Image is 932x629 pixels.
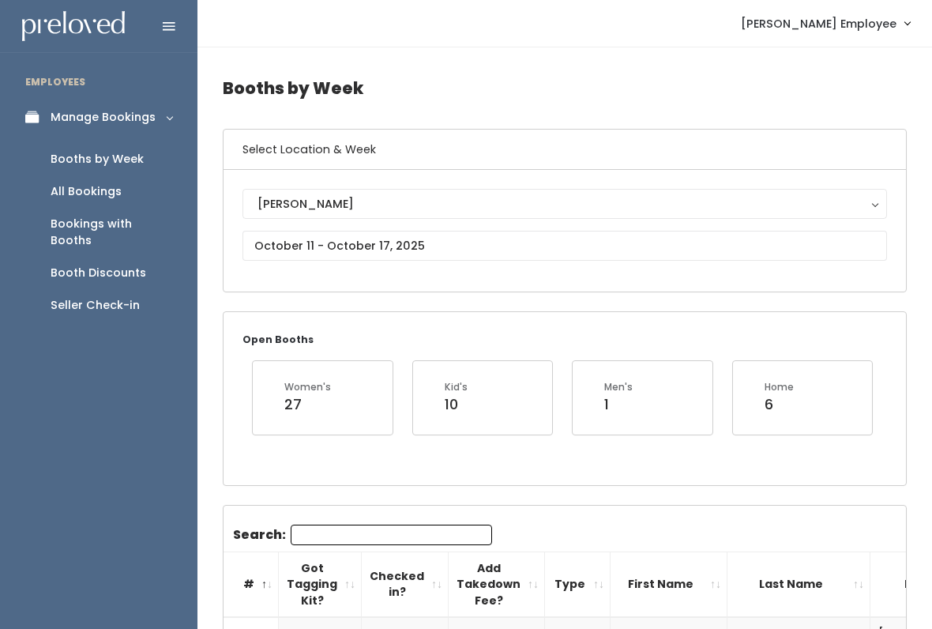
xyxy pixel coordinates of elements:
[284,394,331,415] div: 27
[291,525,492,545] input: Search:
[224,552,279,617] th: #: activate to sort column descending
[242,231,887,261] input: October 11 - October 17, 2025
[362,552,449,617] th: Checked in?: activate to sort column ascending
[545,552,611,617] th: Type: activate to sort column ascending
[51,216,172,249] div: Bookings with Booths
[765,394,794,415] div: 6
[51,297,140,314] div: Seller Check-in
[449,552,545,617] th: Add Takedown Fee?: activate to sort column ascending
[257,195,872,213] div: [PERSON_NAME]
[765,380,794,394] div: Home
[224,130,906,170] h6: Select Location & Week
[51,265,146,281] div: Booth Discounts
[279,552,362,617] th: Got Tagging Kit?: activate to sort column ascending
[445,380,468,394] div: Kid's
[604,394,633,415] div: 1
[233,525,492,545] label: Search:
[611,552,727,617] th: First Name: activate to sort column ascending
[223,66,907,110] h4: Booths by Week
[725,6,926,40] a: [PERSON_NAME] Employee
[727,552,870,617] th: Last Name: activate to sort column ascending
[604,380,633,394] div: Men's
[445,394,468,415] div: 10
[242,189,887,219] button: [PERSON_NAME]
[22,11,125,42] img: preloved logo
[51,109,156,126] div: Manage Bookings
[51,183,122,200] div: All Bookings
[51,151,144,168] div: Booths by Week
[741,15,896,32] span: [PERSON_NAME] Employee
[242,333,314,346] small: Open Booths
[284,380,331,394] div: Women's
